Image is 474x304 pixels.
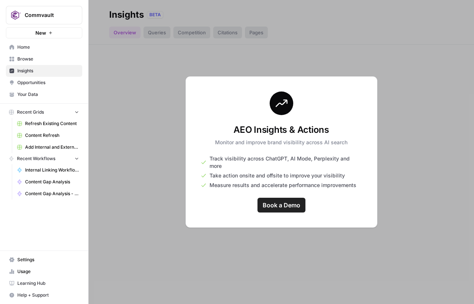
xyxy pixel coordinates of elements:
[263,201,300,210] span: Book a Demo
[215,139,347,146] p: Monitor and improve brand visibility across AI search
[215,124,347,136] h3: AEO Insights & Actions
[14,118,82,129] a: Refresh Existing Content
[6,53,82,65] a: Browse
[25,132,79,139] span: Content Refresh
[17,68,79,74] span: Insights
[6,266,82,277] a: Usage
[17,256,79,263] span: Settings
[17,109,44,115] span: Recent Grids
[17,79,79,86] span: Opportunities
[25,144,79,151] span: Add Internal and External Links
[6,289,82,301] button: Help + Support
[17,268,79,275] span: Usage
[210,172,345,179] span: Take action onsite and offsite to improve your visibility
[6,153,82,164] button: Recent Workflows
[35,29,46,37] span: New
[17,280,79,287] span: Learning Hub
[14,188,82,200] a: Content Gap Analysis - Profound
[6,77,82,89] a: Opportunities
[6,6,82,24] button: Workspace: Commvault
[25,190,79,197] span: Content Gap Analysis - Profound
[6,277,82,289] a: Learning Hub
[17,292,79,298] span: Help + Support
[14,141,82,153] a: Add Internal and External Links
[14,176,82,188] a: Content Gap Analysis
[257,198,305,213] a: Book a Demo
[6,27,82,38] button: New
[210,182,356,189] span: Measure results and accelerate performance improvements
[6,107,82,118] button: Recent Grids
[14,164,82,176] a: Internal Linking Workflow_Blogs
[6,65,82,77] a: Insights
[17,56,79,62] span: Browse
[17,44,79,51] span: Home
[25,179,79,185] span: Content Gap Analysis
[6,254,82,266] a: Settings
[210,155,362,170] span: Track visibility across ChatGPT, AI Mode, Perplexity and more
[25,11,69,19] span: Commvault
[25,167,79,173] span: Internal Linking Workflow_Blogs
[6,89,82,100] a: Your Data
[17,91,79,98] span: Your Data
[6,41,82,53] a: Home
[17,155,55,162] span: Recent Workflows
[8,8,22,22] img: Commvault Logo
[14,129,82,141] a: Content Refresh
[25,120,79,127] span: Refresh Existing Content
